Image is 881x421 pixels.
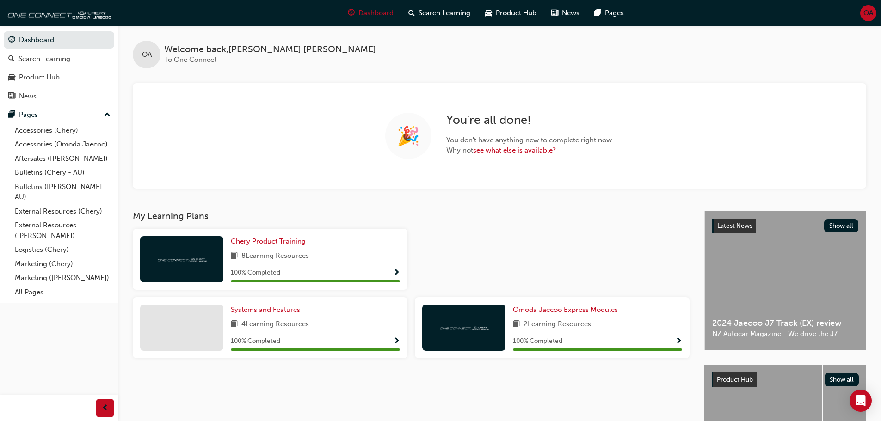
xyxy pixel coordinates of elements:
[142,49,152,60] span: OA
[11,218,114,243] a: External Resources ([PERSON_NAME])
[104,109,111,121] span: up-icon
[5,4,111,22] img: oneconnect
[231,236,309,247] a: Chery Product Training
[446,113,614,128] h2: You ' re all done!
[863,8,873,18] span: OA
[446,145,614,156] span: Why not
[8,36,15,44] span: guage-icon
[11,180,114,204] a: Bulletins ([PERSON_NAME] - AU)
[717,376,753,384] span: Product Hub
[11,271,114,285] a: Marketing ([PERSON_NAME])
[156,255,207,263] img: oneconnect
[513,336,562,347] span: 100 % Completed
[4,106,114,123] button: Pages
[358,8,394,18] span: Dashboard
[704,211,866,350] a: Latest NewsShow all2024 Jaecoo J7 Track (EX) reviewNZ Autocar Magazine - We drive the J7.
[11,285,114,299] a: All Pages
[544,4,587,23] a: news-iconNews
[712,372,859,387] a: Product HubShow all
[824,219,859,232] button: Show all
[408,7,415,19] span: search-icon
[712,318,858,329] span: 2024 Jaecoo J7 Track (EX) review
[11,152,114,166] a: Aftersales ([PERSON_NAME])
[231,305,300,314] span: Systems and Features
[241,319,309,330] span: 4 Learning Resources
[675,337,682,346] span: Show Progress
[8,55,15,63] span: search-icon
[133,211,690,221] h3: My Learning Plans
[551,7,558,19] span: news-icon
[478,4,544,23] a: car-iconProduct Hub
[393,336,400,347] button: Show Progress
[393,269,400,277] span: Show Progress
[860,5,876,21] button: OA
[825,373,859,386] button: Show all
[4,31,114,49] a: Dashboard
[562,8,579,18] span: News
[241,250,309,262] span: 8 Learning Resources
[594,7,601,19] span: pages-icon
[19,72,60,83] div: Product Hub
[348,7,355,19] span: guage-icon
[397,131,420,141] span: 🎉
[231,268,280,278] span: 100 % Completed
[393,267,400,279] button: Show Progress
[438,323,489,332] img: oneconnect
[340,4,401,23] a: guage-iconDashboard
[446,135,614,146] span: You don ' t have anything new to complete right now.
[401,4,478,23] a: search-iconSearch Learning
[419,8,470,18] span: Search Learning
[164,55,216,64] span: To One Connect
[231,250,238,262] span: book-icon
[850,390,872,412] div: Open Intercom Messenger
[11,123,114,138] a: Accessories (Chery)
[513,319,520,330] span: book-icon
[231,305,304,315] a: Systems and Features
[485,7,492,19] span: car-icon
[8,92,15,101] span: news-icon
[524,319,591,330] span: 2 Learning Resources
[231,336,280,347] span: 100 % Completed
[18,54,70,64] div: Search Learning
[717,222,752,230] span: Latest News
[231,237,306,245] span: Chery Product Training
[11,137,114,152] a: Accessories (Omoda Jaecoo)
[393,337,400,346] span: Show Progress
[712,329,858,339] span: NZ Autocar Magazine - We drive the J7.
[231,319,238,330] span: book-icon
[4,69,114,86] a: Product Hub
[11,257,114,271] a: Marketing (Chery)
[675,336,682,347] button: Show Progress
[513,305,618,314] span: Omoda Jaecoo Express Modules
[19,110,38,120] div: Pages
[513,305,622,315] a: Omoda Jaecoo Express Modules
[11,204,114,219] a: External Resources (Chery)
[496,8,536,18] span: Product Hub
[102,403,109,414] span: prev-icon
[8,111,15,119] span: pages-icon
[4,50,114,67] a: Search Learning
[11,165,114,180] a: Bulletins (Chery - AU)
[712,219,858,233] a: Latest NewsShow all
[4,88,114,105] a: News
[4,30,114,106] button: DashboardSearch LearningProduct HubNews
[8,73,15,82] span: car-icon
[605,8,624,18] span: Pages
[11,243,114,257] a: Logistics (Chery)
[473,146,556,154] a: see what else is available?
[19,91,37,102] div: News
[587,4,631,23] a: pages-iconPages
[164,44,376,55] span: Welcome back , [PERSON_NAME] [PERSON_NAME]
